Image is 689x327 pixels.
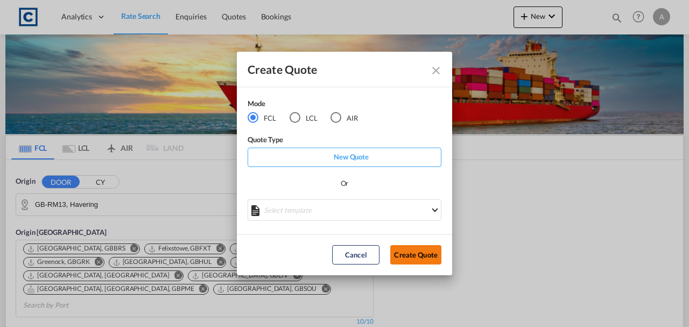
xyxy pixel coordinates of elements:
md-select: Select template [248,199,441,221]
button: Create Quote [390,245,441,265]
md-icon: Close dialog [430,64,442,77]
div: Create Quote [248,62,422,76]
div: Mode [248,98,371,112]
md-dialog: Create QuoteModeFCL LCLAIR ... [237,52,452,275]
div: New Quote [248,148,441,167]
div: Quote Type [248,134,441,148]
md-radio-button: LCL [290,112,318,123]
div: Or [341,178,349,189]
md-radio-button: FCL [248,112,276,123]
button: Close dialog [425,60,445,79]
md-radio-button: AIR [331,112,358,123]
button: Cancel [332,245,379,265]
p: New Quote [251,151,438,162]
